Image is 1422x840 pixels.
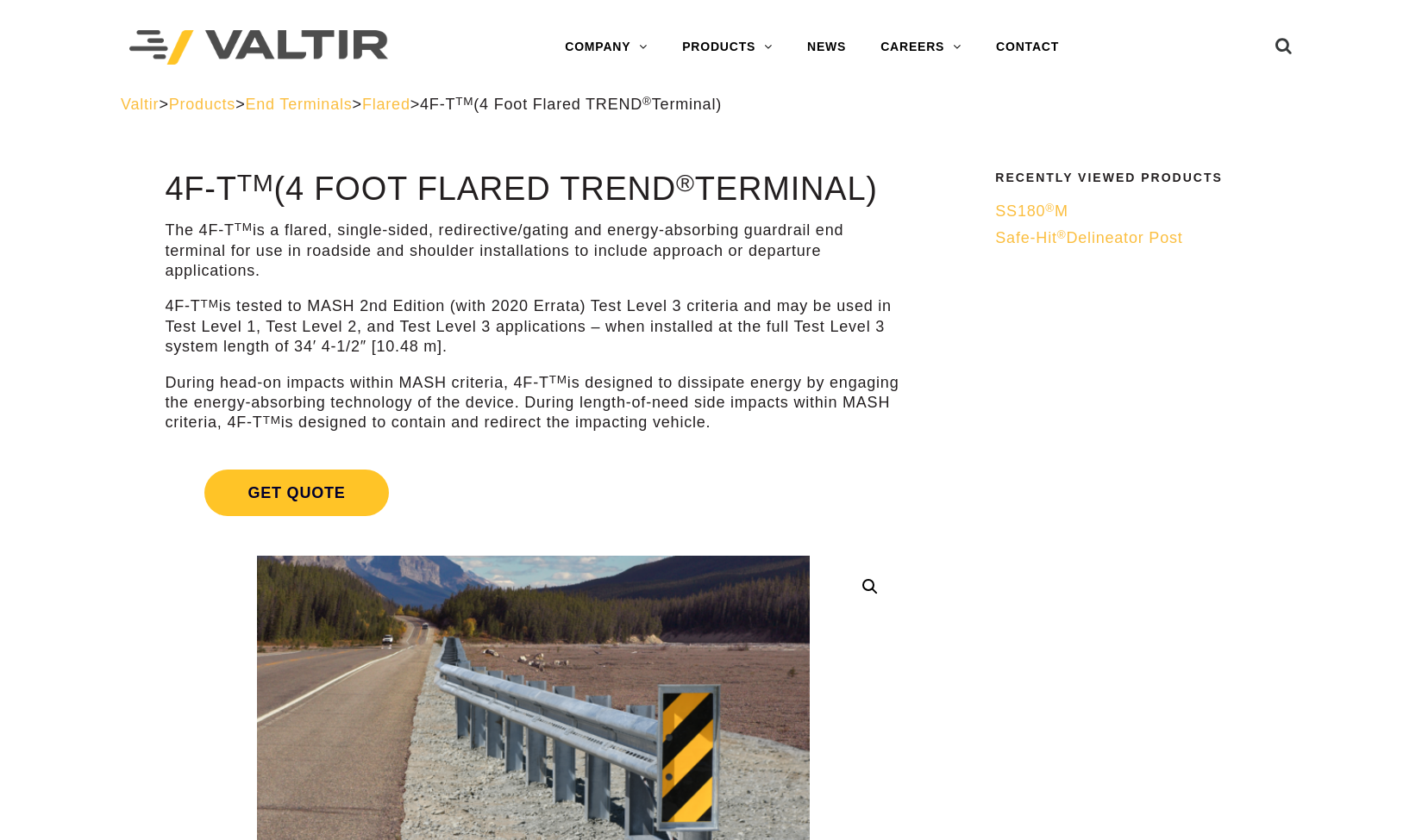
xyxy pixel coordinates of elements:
[121,96,159,113] a: Valtir
[676,169,695,196] sup: ®
[549,373,567,386] sup: TM
[995,171,1290,184] h2: Recently Viewed Products
[995,202,1290,221] a: SS180®M
[204,470,388,516] span: Get Quote
[121,95,1301,115] div: > > > >
[548,30,665,65] a: COMPANY
[665,30,790,65] a: PRODUCTS
[995,229,1182,246] span: Safe-Hit Delineator Post
[201,297,219,310] sup: TM
[863,30,979,65] a: CAREERS
[235,221,253,233] sup: TM
[129,30,388,65] img: Valtir
[995,228,1290,248] a: Safe-Hit®Delineator Post
[263,414,281,426] sup: TM
[165,296,901,357] p: 4F-T is tested to MASH 2nd Edition (with 2020 Errata) Test Level 3 criteria and may be used in Te...
[642,95,652,108] sup: ®
[237,169,274,196] sup: TM
[420,96,722,113] span: 4F-T (4 Foot Flared TREND Terminal)
[979,30,1076,65] a: CONTACT
[165,449,901,537] a: Get Quote
[169,96,235,113] a: Products
[1057,228,1067,241] sup: ®
[165,373,901,433] p: During head-on impacts within MASH criteria, 4F-T is designed to dissipate energy by engaging the...
[790,30,863,65] a: NEWS
[455,95,473,108] sup: TM
[1045,202,1055,215] sup: ®
[165,221,901,281] p: The 4F-T is a flared, single-sided, redirective/gating and energy-absorbing guardrail end termina...
[165,171,901,208] h1: 4F-T (4 Foot Flared TREND Terminal)
[245,96,352,113] a: End Terminals
[995,202,1068,220] span: SS180 M
[362,96,410,113] a: Flared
